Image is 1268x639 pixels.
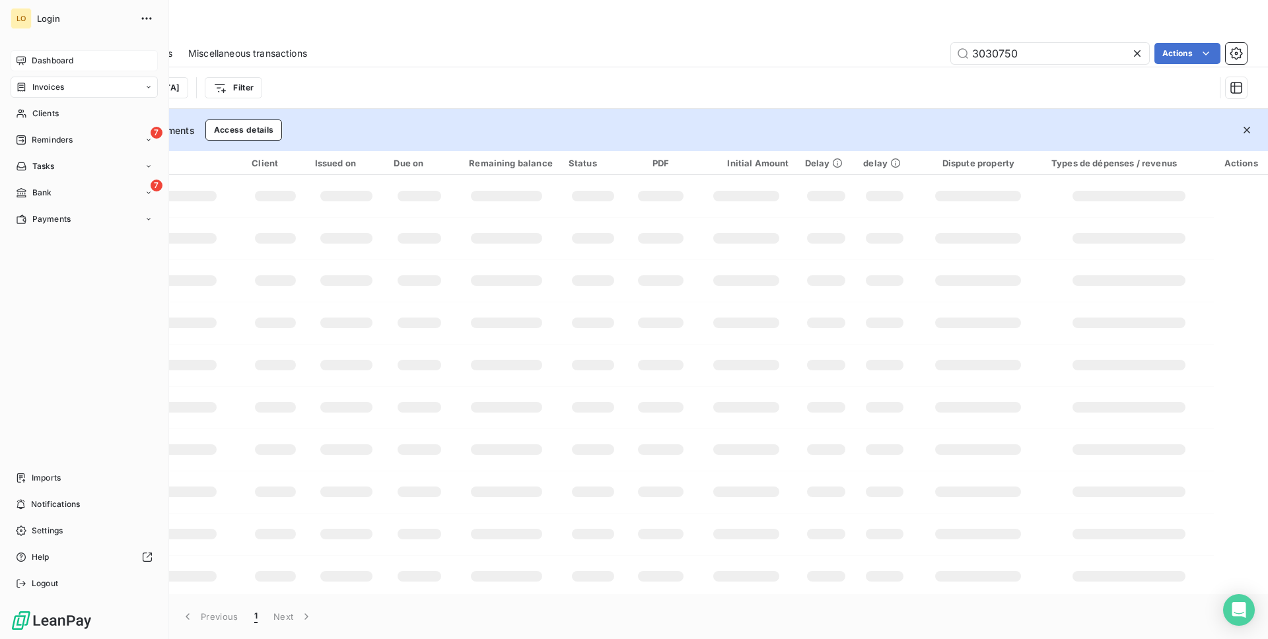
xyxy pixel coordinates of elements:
[151,127,162,139] span: 7
[703,158,789,168] div: Initial Amount
[1051,158,1206,168] div: Types de dépenses / revenus
[32,55,73,67] span: Dashboard
[1154,43,1220,64] button: Actions
[31,498,80,510] span: Notifications
[188,47,307,60] span: Miscellaneous transactions
[246,603,265,630] button: 1
[32,551,50,563] span: Help
[11,610,92,631] img: Logo LeanPay
[32,160,55,172] span: Tasks
[102,123,195,137] span: 7 Pending payments
[863,158,905,168] div: delay
[254,610,258,623] span: 1
[921,158,1036,168] div: Dispute property
[634,158,688,168] div: PDF
[11,8,32,29] div: LO
[32,578,58,589] span: Logout
[1222,158,1260,168] div: Actions
[32,472,61,484] span: Imports
[252,158,299,168] div: Client
[32,134,73,146] span: Reminders
[32,108,59,119] span: Clients
[265,603,321,630] button: Next
[32,81,64,93] span: Invoices
[951,43,1149,64] input: Search
[394,158,444,168] div: Due on
[173,603,246,630] button: Previous
[569,158,618,168] div: Status
[1223,594,1255,626] div: Open Intercom Messenger
[205,119,282,141] button: Access details
[151,180,162,191] span: 7
[11,547,158,568] a: Help
[37,13,132,24] span: Login
[205,77,262,98] button: Filter
[32,525,63,537] span: Settings
[32,213,71,225] span: Payments
[32,187,52,199] span: Bank
[805,158,848,168] div: Delay
[460,158,552,168] div: Remaining balance
[315,158,378,168] div: Issued on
